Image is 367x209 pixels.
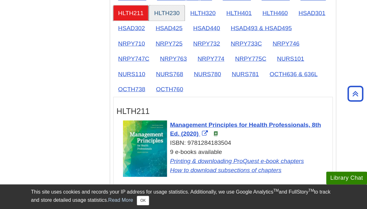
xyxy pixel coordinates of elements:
a: NRPY746 [268,36,304,51]
a: HSAD493 & HSAD495 [225,20,297,36]
a: Back to Top [345,89,365,98]
a: NRPY733C [225,36,267,51]
a: HLTH230 [149,5,185,21]
a: Link opens in new window [170,121,321,137]
span: Management Principles for Health Professionals, 8th Ed. (2020) [170,121,321,137]
a: HSAD302 [113,20,150,36]
a: Link opens in new window [170,158,304,164]
a: NRPY774 [192,51,229,66]
a: OCTH636 & 636L [264,66,323,82]
a: OCTH738 [113,82,150,97]
sup: TM [309,188,314,193]
button: Library Chat [326,172,367,184]
a: HLTH460 [257,5,293,21]
a: Read More [108,197,133,203]
a: HSAD440 [188,20,225,36]
a: HSAD425 [151,20,187,36]
button: Close [137,196,149,205]
a: NRPY763 [155,51,192,66]
a: HSAD301 [293,5,330,21]
div: ISBN: 9781284183504 [123,138,329,148]
a: NRPY732 [188,36,225,51]
a: OCTH760 [151,82,188,97]
a: NRPY775C [230,51,271,66]
a: NRPY725 [151,36,187,51]
div: This site uses cookies and records your IP address for usage statistics. Additionally, we use Goo... [31,188,336,205]
img: Cover Art [123,121,167,177]
a: NURS110 [113,66,150,82]
div: 9 e-books available [123,148,329,175]
a: NURS768 [151,66,188,82]
a: HLTH320 [185,5,221,21]
sup: TM [273,188,279,193]
a: NRPY747C [113,51,154,66]
img: e-Book [213,131,218,136]
a: NRPY710 [113,36,150,51]
h3: HLTH211 [117,107,329,116]
a: HLTH401 [221,5,257,21]
a: HLTH211 [113,5,149,21]
a: NURS101 [272,51,309,66]
a: NURS780 [189,66,226,82]
a: NURS781 [227,66,264,82]
a: Link opens in new window [170,167,281,173]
